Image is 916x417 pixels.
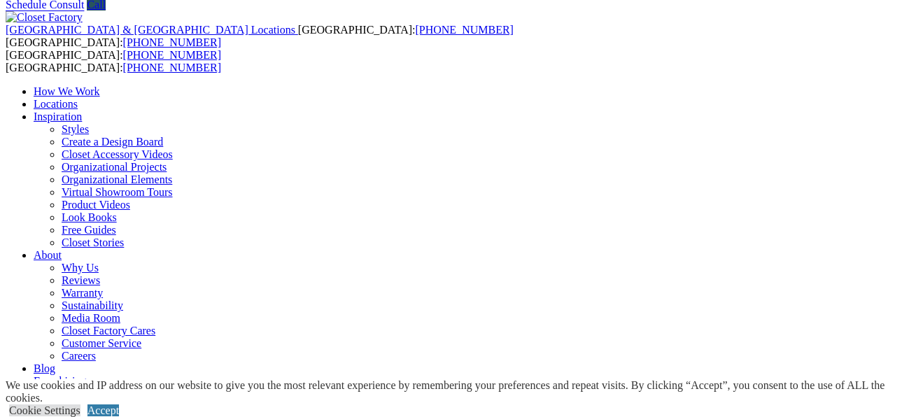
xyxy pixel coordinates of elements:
[62,224,116,236] a: Free Guides
[9,404,80,416] a: Cookie Settings
[34,111,82,122] a: Inspiration
[123,36,221,48] a: [PHONE_NUMBER]
[6,49,221,73] span: [GEOGRAPHIC_DATA]: [GEOGRAPHIC_DATA]:
[34,98,78,110] a: Locations
[62,161,167,173] a: Organizational Projects
[62,186,173,198] a: Virtual Showroom Tours
[123,49,221,61] a: [PHONE_NUMBER]
[34,362,55,374] a: Blog
[62,236,124,248] a: Closet Stories
[62,174,172,185] a: Organizational Elements
[62,325,155,337] a: Closet Factory Cares
[6,379,916,404] div: We use cookies and IP address on our website to give you the most relevant experience by remember...
[62,199,130,211] a: Product Videos
[62,350,96,362] a: Careers
[415,24,513,36] a: [PHONE_NUMBER]
[62,299,123,311] a: Sustainability
[62,123,89,135] a: Styles
[62,274,100,286] a: Reviews
[62,211,117,223] a: Look Books
[62,136,163,148] a: Create a Design Board
[62,312,120,324] a: Media Room
[62,337,141,349] a: Customer Service
[62,262,99,274] a: Why Us
[34,249,62,261] a: About
[34,375,87,387] a: Franchising
[123,62,221,73] a: [PHONE_NUMBER]
[62,148,173,160] a: Closet Accessory Videos
[6,24,295,36] span: [GEOGRAPHIC_DATA] & [GEOGRAPHIC_DATA] Locations
[6,24,514,48] span: [GEOGRAPHIC_DATA]: [GEOGRAPHIC_DATA]:
[34,85,100,97] a: How We Work
[6,24,298,36] a: [GEOGRAPHIC_DATA] & [GEOGRAPHIC_DATA] Locations
[6,11,83,24] img: Closet Factory
[87,404,119,416] a: Accept
[62,287,103,299] a: Warranty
